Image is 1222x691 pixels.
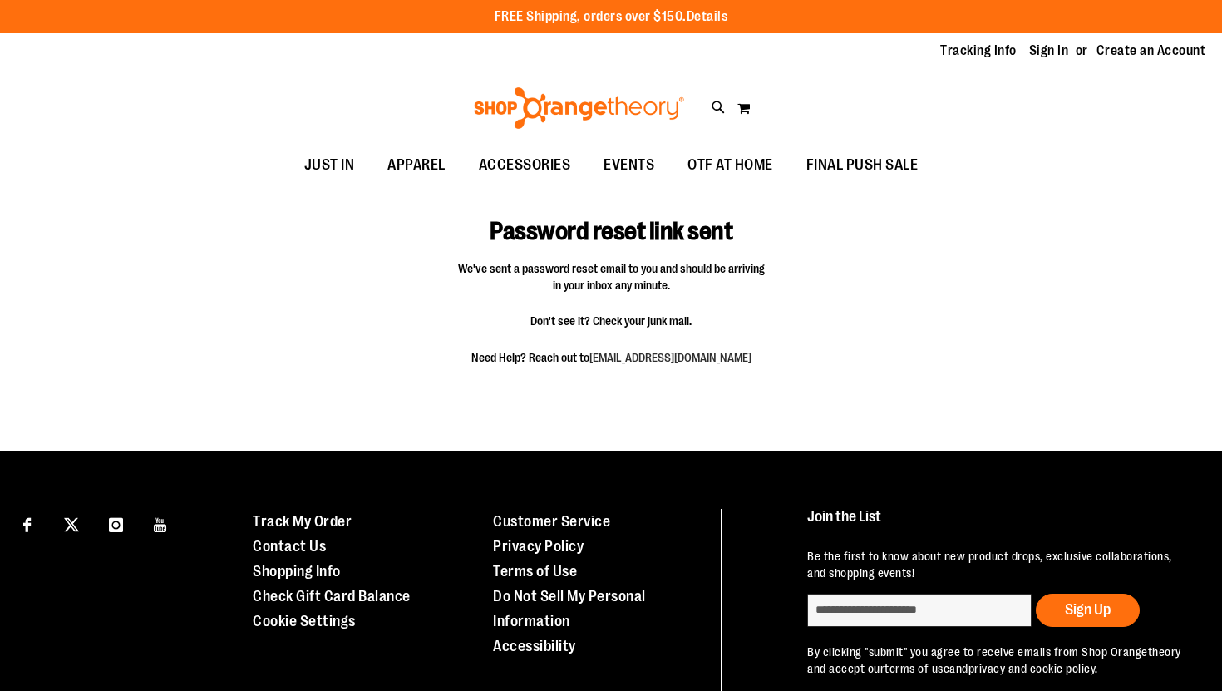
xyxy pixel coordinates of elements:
a: EVENTS [587,146,671,185]
a: Tracking Info [940,42,1017,60]
span: Don't see it? Check your junk mail. [457,313,765,329]
a: Track My Order [253,513,352,530]
span: OTF AT HOME [687,146,773,184]
a: privacy and cookie policy. [968,662,1098,675]
span: Sign Up [1065,601,1111,618]
img: Shop Orangetheory [471,87,687,129]
p: Be the first to know about new product drops, exclusive collaborations, and shopping events! [807,548,1190,581]
a: Privacy Policy [493,538,584,555]
a: APPAREL [371,146,462,185]
button: Sign Up [1036,594,1140,627]
a: [EMAIL_ADDRESS][DOMAIN_NAME] [589,351,751,364]
a: Accessibility [493,638,576,654]
span: FINAL PUSH SALE [806,146,919,184]
input: enter email [807,594,1032,627]
span: APPAREL [387,146,446,184]
a: Customer Service [493,513,610,530]
a: Sign In [1029,42,1069,60]
a: Visit our Instagram page [101,509,131,538]
a: JUST IN [288,146,372,185]
a: Do Not Sell My Personal Information [493,588,646,629]
img: Twitter [64,517,79,532]
a: Terms of Use [493,563,577,580]
a: Shopping Info [253,563,341,580]
h4: Join the List [807,509,1190,540]
a: Cookie Settings [253,613,356,629]
span: We've sent a password reset email to you and should be arriving in your inbox any minute. [457,260,765,294]
a: Visit our Youtube page [146,509,175,538]
span: Need Help? Reach out to [457,349,765,366]
a: Create an Account [1096,42,1206,60]
h1: Password reset link sent [417,193,806,246]
a: ACCESSORIES [462,146,588,185]
a: OTF AT HOME [671,146,790,185]
p: FREE Shipping, orders over $150. [495,7,728,27]
a: Visit our X page [57,509,86,538]
a: Details [687,9,728,24]
a: FINAL PUSH SALE [790,146,935,185]
a: Visit our Facebook page [12,509,42,538]
p: By clicking "submit" you agree to receive emails from Shop Orangetheory and accept our and [807,644,1190,677]
span: ACCESSORIES [479,146,571,184]
span: JUST IN [304,146,355,184]
a: Check Gift Card Balance [253,588,411,605]
a: Contact Us [253,538,326,555]
span: EVENTS [604,146,654,184]
a: terms of use [884,662,949,675]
